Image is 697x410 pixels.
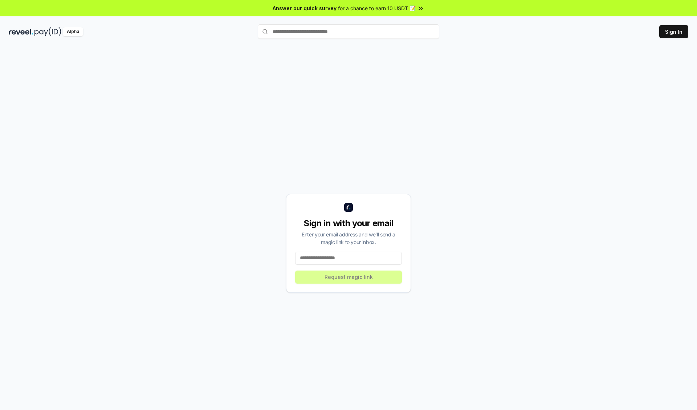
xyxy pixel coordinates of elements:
img: pay_id [34,27,61,36]
div: Enter your email address and we’ll send a magic link to your inbox. [295,231,402,246]
span: Answer our quick survey [273,4,337,12]
span: for a chance to earn 10 USDT 📝 [338,4,416,12]
div: Sign in with your email [295,218,402,229]
img: logo_small [344,203,353,212]
img: reveel_dark [9,27,33,36]
div: Alpha [63,27,83,36]
button: Sign In [659,25,688,38]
